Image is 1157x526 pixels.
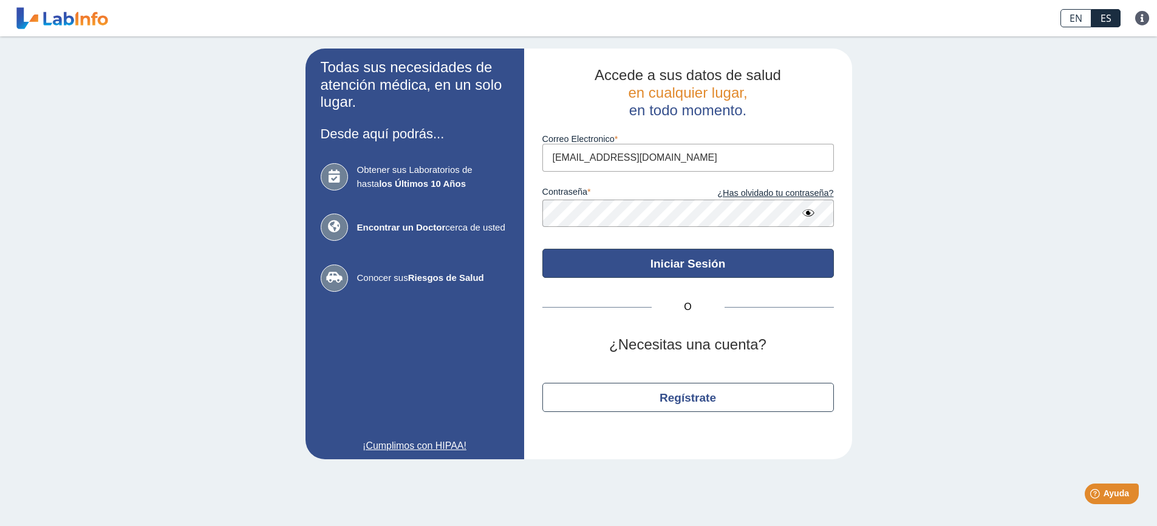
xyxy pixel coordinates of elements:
[357,271,509,285] span: Conocer sus
[629,102,746,118] span: en todo momento.
[321,59,509,111] h2: Todas sus necesidades de atención médica, en un solo lugar.
[408,272,484,283] b: Riesgos de Salud
[652,300,725,314] span: O
[688,187,834,200] a: ¿Has olvidado tu contraseña?
[1091,9,1121,27] a: ES
[379,178,466,189] b: los Últimos 10 Años
[321,439,509,453] a: ¡Cumplimos con HIPAA!
[542,383,834,412] button: Regístrate
[542,249,834,278] button: Iniciar Sesión
[357,163,509,191] span: Obtener sus Laboratorios de hasta
[1060,9,1091,27] a: EN
[542,134,834,144] label: Correo Electronico
[595,67,781,83] span: Accede a sus datos de salud
[357,222,446,232] b: Encontrar un Doctor
[542,336,834,354] h2: ¿Necesitas una cuenta?
[628,84,747,101] span: en cualquier lugar,
[357,221,509,235] span: cerca de usted
[321,126,509,141] h3: Desde aquí podrás...
[1049,479,1144,513] iframe: Help widget launcher
[542,187,688,200] label: contraseña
